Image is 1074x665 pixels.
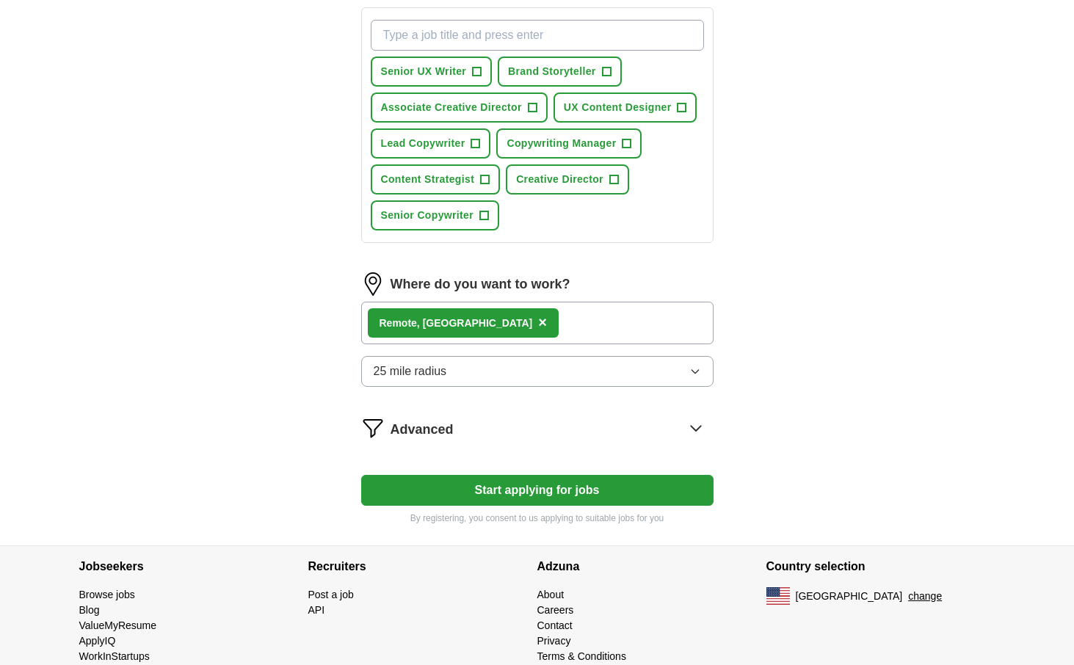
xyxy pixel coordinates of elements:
[908,589,942,604] button: change
[537,604,574,616] a: Careers
[537,619,573,631] a: Contact
[79,650,150,662] a: WorkInStartups
[516,172,603,187] span: Creative Director
[381,172,475,187] span: Content Strategist
[766,587,790,605] img: US flag
[79,604,100,616] a: Blog
[374,363,447,380] span: 25 mile radius
[371,92,548,123] button: Associate Creative Director
[537,589,565,600] a: About
[537,635,571,647] a: Privacy
[361,416,385,440] img: filter
[507,136,616,151] span: Copywriting Manager
[380,317,417,329] strong: Remote
[381,100,522,115] span: Associate Creative Director
[79,619,157,631] a: ValueMyResume
[361,272,385,296] img: location.png
[381,136,465,151] span: Lead Copywriter
[308,589,354,600] a: Post a job
[554,92,697,123] button: UX Content Designer
[498,57,622,87] button: Brand Storyteller
[796,589,903,604] span: [GEOGRAPHIC_DATA]
[506,164,629,195] button: Creative Director
[361,475,714,506] button: Start applying for jobs
[391,275,570,294] label: Where do you want to work?
[381,64,467,79] span: Senior UX Writer
[371,20,704,51] input: Type a job title and press enter
[79,635,116,647] a: ApplyIQ
[380,316,533,331] div: , [GEOGRAPHIC_DATA]
[766,546,995,587] h4: Country selection
[361,512,714,525] p: By registering, you consent to us applying to suitable jobs for you
[538,312,547,334] button: ×
[79,589,135,600] a: Browse jobs
[508,64,596,79] span: Brand Storyteller
[361,356,714,387] button: 25 mile radius
[538,314,547,330] span: ×
[371,57,493,87] button: Senior UX Writer
[371,128,491,159] button: Lead Copywriter
[564,100,672,115] span: UX Content Designer
[537,650,626,662] a: Terms & Conditions
[391,420,454,440] span: Advanced
[381,208,474,223] span: Senior Copywriter
[371,200,500,230] button: Senior Copywriter
[371,164,501,195] button: Content Strategist
[308,604,325,616] a: API
[496,128,642,159] button: Copywriting Manager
